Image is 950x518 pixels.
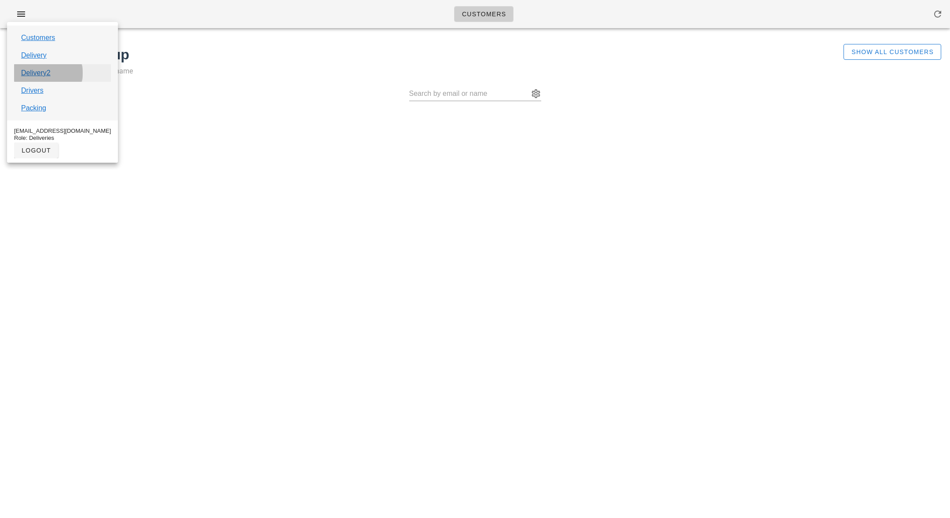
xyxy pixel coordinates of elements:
a: Delivery2 [21,68,51,78]
div: [EMAIL_ADDRESS][DOMAIN_NAME] [14,128,111,135]
span: Customers [462,11,506,18]
a: Delivery [21,50,47,61]
a: Drivers [21,85,44,96]
a: Customers [454,6,514,22]
span: logout [21,147,51,154]
button: logout [14,142,58,158]
h1: Customer Lookup [9,44,784,65]
button: Show All Customers [844,44,941,60]
a: Packing [21,103,46,113]
p: Search for customers by email or name [9,65,784,77]
input: Search by email or name [409,87,529,101]
span: Show All Customers [851,48,934,55]
a: Customers [21,33,55,43]
button: appended action [531,88,541,99]
div: Role: Deliveries [14,135,111,142]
